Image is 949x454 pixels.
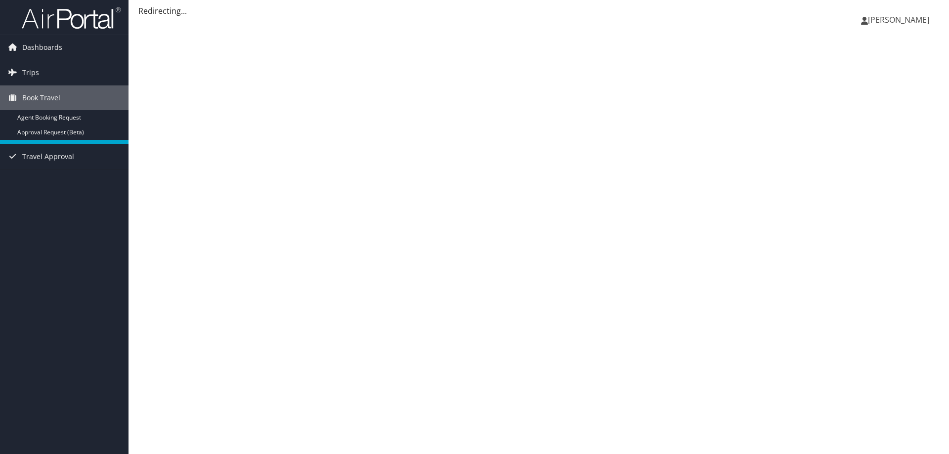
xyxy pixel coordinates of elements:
span: Dashboards [22,35,62,60]
img: airportal-logo.png [22,6,121,30]
span: Trips [22,60,39,85]
div: Redirecting... [138,5,939,17]
span: Book Travel [22,85,60,110]
a: [PERSON_NAME] [861,5,939,35]
span: [PERSON_NAME] [868,14,929,25]
span: Travel Approval [22,144,74,169]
